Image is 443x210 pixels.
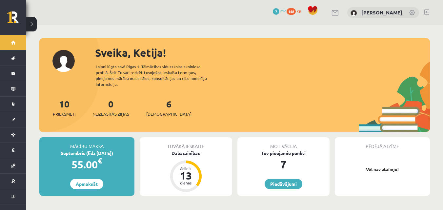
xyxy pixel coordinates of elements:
[176,166,196,170] div: Atlicis
[53,111,75,117] span: Priekšmeti
[280,8,286,13] span: mP
[98,156,102,165] span: €
[237,150,330,157] div: Tev pieejamie punkti
[7,11,26,28] a: Rīgas 1. Tālmācības vidusskola
[70,179,103,189] a: Apmaksāt
[92,98,129,117] a: 0Neizlasītās ziņas
[140,137,232,150] div: Tuvākā ieskaite
[273,8,286,13] a: 7 mP
[96,64,218,87] div: Laipni lūgts savā Rīgas 1. Tālmācības vidusskolas skolnieka profilā. Šeit Tu vari redzēt tuvojošo...
[146,98,191,117] a: 6[DEMOGRAPHIC_DATA]
[237,137,330,150] div: Motivācija
[140,150,232,157] div: Dabaszinības
[140,150,232,193] a: Dabaszinības Atlicis 13 dienas
[297,8,301,13] span: xp
[39,137,134,150] div: Mācību maksa
[338,166,427,173] p: Vēl nav atzīmju!
[53,98,75,117] a: 10Priekšmeti
[287,8,296,15] span: 148
[351,10,357,16] img: Ketija Dzilna
[237,157,330,172] div: 7
[335,137,430,150] div: Pēdējā atzīme
[146,111,191,117] span: [DEMOGRAPHIC_DATA]
[92,111,129,117] span: Neizlasītās ziņas
[361,9,402,16] a: [PERSON_NAME]
[265,179,302,189] a: Piedāvājumi
[176,181,196,185] div: dienas
[287,8,304,13] a: 148 xp
[39,150,134,157] div: Septembris (līdz [DATE])
[39,157,134,172] div: 55.00
[176,170,196,181] div: 13
[95,45,430,61] div: Sveika, Ketija!
[273,8,279,15] span: 7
